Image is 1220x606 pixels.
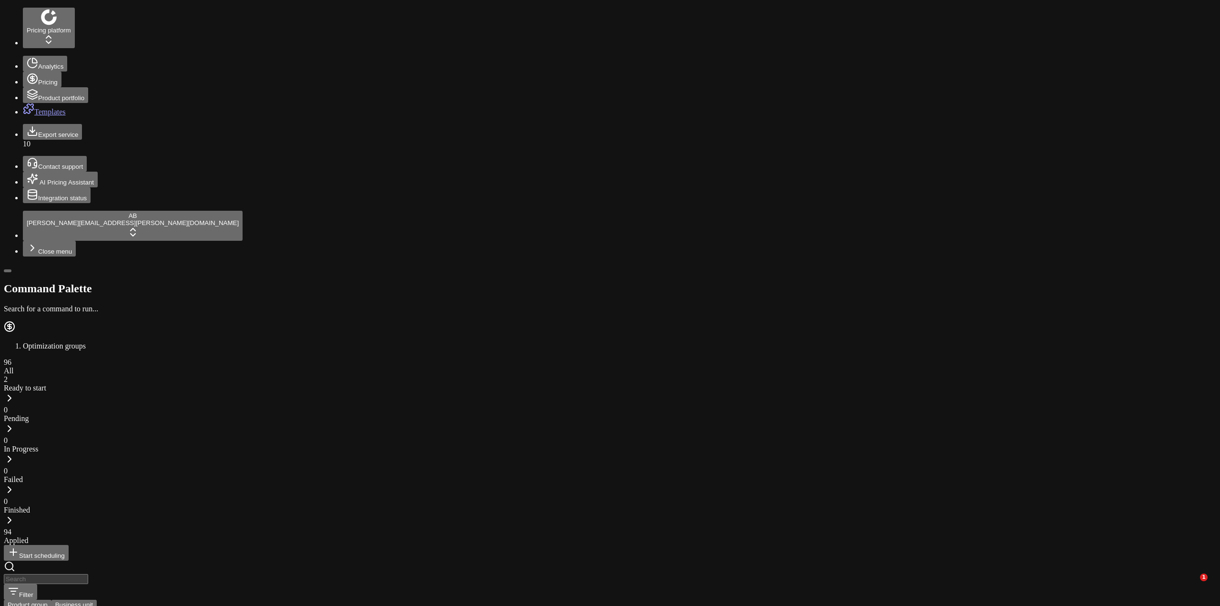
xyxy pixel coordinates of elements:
span: Integration status [38,195,87,202]
span: 0 [4,467,8,475]
span: 96 [4,358,11,366]
button: Pricing platform [23,8,75,48]
span: [PERSON_NAME] [27,219,79,226]
div: Applied [4,536,1216,545]
span: 94 [4,528,11,536]
button: AI Pricing Assistant [23,172,98,187]
span: 1 [1200,574,1208,581]
p: Search for a command to run... [4,305,1216,313]
span: Templates [34,108,66,116]
div: Finished [4,506,1216,514]
span: [EMAIL_ADDRESS][PERSON_NAME][DOMAIN_NAME] [79,219,239,226]
button: Close menu [23,241,76,257]
span: Optimization groups [23,342,86,350]
span: Pricing platform [27,27,71,34]
span: Close menu [38,248,72,255]
span: Export service [38,131,78,138]
span: Contact support [38,163,83,170]
button: AB[PERSON_NAME][EMAIL_ADDRESS][PERSON_NAME][DOMAIN_NAME] [23,211,243,241]
div: Failed [4,475,1216,484]
button: Start scheduling [4,545,69,561]
div: All [4,367,1216,375]
input: Search [4,574,88,584]
span: AI Pricing Assistant [38,179,94,186]
div: Pending [4,414,1216,423]
button: Pricing [23,72,61,87]
span: Pricing [38,79,58,86]
iframe: Intercom live chat [1180,574,1203,596]
span: 0 [4,406,8,414]
button: Integration status [23,187,91,203]
span: 2 [4,375,8,383]
nav: breadcrumb [4,342,1216,350]
a: Templates [23,108,66,116]
div: Ready to start [4,384,1216,392]
button: Toggle Sidebar [4,269,11,272]
span: Analytics [38,63,63,70]
span: 0 [4,497,8,505]
span: Product portfolio [38,94,84,102]
button: Product portfolio [23,87,88,103]
span: 0 [4,436,8,444]
div: 10 [23,140,1216,148]
button: Contact support [23,156,87,172]
div: In Progress [4,445,1216,453]
h2: Command Palette [4,282,1216,295]
span: AB [129,212,137,219]
button: Filter [4,584,37,600]
button: Export service [23,124,82,140]
button: Analytics [23,56,67,72]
